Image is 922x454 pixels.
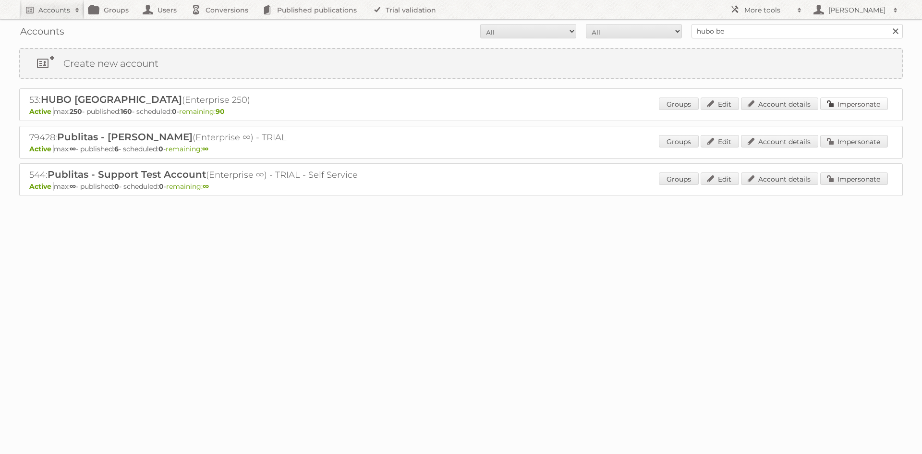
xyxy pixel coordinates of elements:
[29,107,54,116] span: Active
[701,172,739,185] a: Edit
[114,182,119,191] strong: 0
[741,172,818,185] a: Account details
[29,131,365,144] h2: 79428: (Enterprise ∞) - TRIAL
[659,172,699,185] a: Groups
[820,135,888,147] a: Impersonate
[29,182,54,191] span: Active
[70,107,82,116] strong: 250
[70,145,76,153] strong: ∞
[29,107,893,116] p: max: - published: - scheduled: -
[826,5,888,15] h2: [PERSON_NAME]
[158,145,163,153] strong: 0
[121,107,132,116] strong: 160
[203,182,209,191] strong: ∞
[159,182,164,191] strong: 0
[166,182,209,191] span: remaining:
[29,145,893,153] p: max: - published: - scheduled: -
[57,131,193,143] span: Publitas - [PERSON_NAME]
[701,98,739,110] a: Edit
[741,98,818,110] a: Account details
[172,107,177,116] strong: 0
[29,94,365,106] h2: 53: (Enterprise 250)
[820,98,888,110] a: Impersonate
[741,135,818,147] a: Account details
[20,49,902,78] a: Create new account
[29,169,365,181] h2: 544: (Enterprise ∞) - TRIAL - Self Service
[48,169,206,180] span: Publitas - Support Test Account
[29,182,893,191] p: max: - published: - scheduled: -
[202,145,208,153] strong: ∞
[114,145,119,153] strong: 6
[70,182,76,191] strong: ∞
[29,145,54,153] span: Active
[179,107,225,116] span: remaining:
[166,145,208,153] span: remaining:
[701,135,739,147] a: Edit
[216,107,225,116] strong: 90
[659,98,699,110] a: Groups
[659,135,699,147] a: Groups
[820,172,888,185] a: Impersonate
[38,5,70,15] h2: Accounts
[744,5,792,15] h2: More tools
[41,94,182,105] span: HUBO [GEOGRAPHIC_DATA]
